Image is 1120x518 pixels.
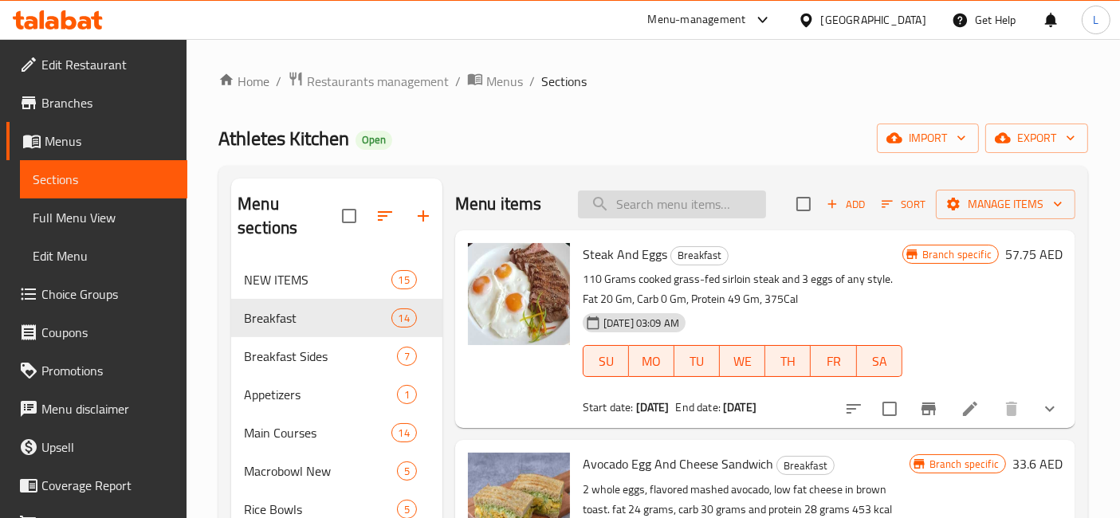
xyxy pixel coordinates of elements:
[583,452,773,476] span: Avocado Egg And Cheese Sandwich
[238,192,342,240] h2: Menu sections
[307,72,449,91] span: Restaurants management
[41,93,175,112] span: Branches
[20,160,187,198] a: Sections
[356,133,392,147] span: Open
[6,122,187,160] a: Menus
[218,72,269,91] a: Home
[936,190,1075,219] button: Manage items
[597,316,686,331] span: [DATE] 03:09 AM
[455,192,542,216] h2: Menu items
[873,392,906,426] span: Select to update
[1031,390,1069,428] button: show more
[910,390,948,428] button: Branch-specific-item
[863,350,896,373] span: SA
[332,199,366,233] span: Select all sections
[33,246,175,265] span: Edit Menu
[916,247,998,262] span: Branch specific
[41,476,175,495] span: Coverage Report
[6,466,187,504] a: Coverage Report
[820,192,871,217] span: Add item
[404,197,442,235] button: Add section
[723,397,756,418] b: [DATE]
[468,243,570,345] img: Steak And Eggs
[6,275,187,313] a: Choice Groups
[467,71,523,92] a: Menus
[6,390,187,428] a: Menu disclaimer
[6,45,187,84] a: Edit Restaurant
[244,308,391,328] span: Breakfast
[6,351,187,390] a: Promotions
[392,273,416,288] span: 15
[6,313,187,351] a: Coupons
[366,197,404,235] span: Sort sections
[720,345,765,377] button: WE
[231,375,442,414] div: Appetizers1
[583,269,902,309] p: 110 Grams cooked grass-fed sirloin steak and 3 eggs of any style. Fat 20 Gm, Carb 0 Gm, Protein 4...
[820,192,871,217] button: Add
[583,397,634,418] span: Start date:
[41,323,175,342] span: Coupons
[961,399,980,418] a: Edit menu item
[985,124,1088,153] button: export
[636,397,670,418] b: [DATE]
[392,311,416,326] span: 14
[671,246,728,265] span: Breakfast
[391,270,417,289] div: items
[817,350,850,373] span: FR
[681,350,713,373] span: TU
[41,285,175,304] span: Choice Groups
[244,347,397,366] div: Breakfast Sides
[835,390,873,428] button: sort-choices
[6,84,187,122] a: Branches
[231,452,442,490] div: Macrobowl New5
[397,385,417,404] div: items
[397,461,417,481] div: items
[777,457,834,475] span: Breakfast
[882,195,925,214] span: Sort
[590,350,623,373] span: SU
[20,237,187,275] a: Edit Menu
[218,71,1088,92] nav: breadcrumb
[356,131,392,150] div: Open
[877,124,979,153] button: import
[244,270,391,289] span: NEW ITEMS
[392,426,416,441] span: 14
[455,72,461,91] li: /
[231,414,442,452] div: Main Courses14
[6,428,187,466] a: Upsell
[583,345,629,377] button: SU
[20,198,187,237] a: Full Menu View
[635,350,668,373] span: MO
[890,128,966,148] span: import
[398,387,416,402] span: 1
[244,461,397,481] span: Macrobowl New
[288,71,449,92] a: Restaurants management
[276,72,281,91] li: /
[878,192,929,217] button: Sort
[676,397,721,418] span: End date:
[45,131,175,151] span: Menus
[1005,243,1063,265] h6: 57.75 AED
[1012,453,1063,475] h6: 33.6 AED
[674,345,720,377] button: TU
[244,423,391,442] span: Main Courses
[218,120,349,156] span: Athletes Kitchen
[824,195,867,214] span: Add
[821,11,926,29] div: [GEOGRAPHIC_DATA]
[33,170,175,189] span: Sections
[541,72,587,91] span: Sections
[998,128,1075,148] span: export
[244,385,397,404] span: Appetizers
[41,399,175,418] span: Menu disclaimer
[648,10,746,29] div: Menu-management
[949,194,1063,214] span: Manage items
[1040,399,1059,418] svg: Show Choices
[41,361,175,380] span: Promotions
[583,242,667,266] span: Steak And Eggs
[231,337,442,375] div: Breakfast Sides7
[231,299,442,337] div: Breakfast14
[787,187,820,221] span: Select section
